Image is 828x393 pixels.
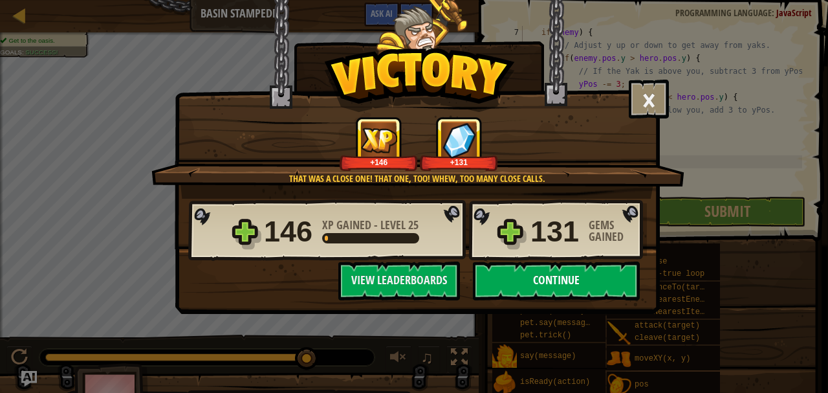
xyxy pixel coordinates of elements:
[322,219,419,231] div: -
[264,211,314,253] div: 146
[213,172,621,185] div: That was a close one! That one, too! Whew, too many close calls.
[589,219,647,243] div: Gems Gained
[338,262,460,300] button: View Leaderboards
[530,211,581,253] div: 131
[422,157,496,167] div: +131
[342,157,415,167] div: +146
[378,217,408,233] span: Level
[324,48,515,113] img: Victory
[361,128,397,153] img: XP Gained
[442,122,476,158] img: Gems Gained
[8,9,93,19] span: Hi. Need any help?
[629,80,669,118] button: ×
[473,262,640,300] button: Continue
[408,217,419,233] span: 25
[322,217,374,233] span: XP Gained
